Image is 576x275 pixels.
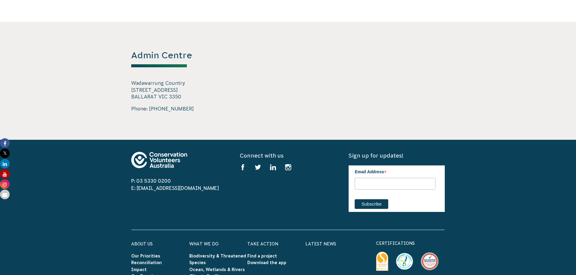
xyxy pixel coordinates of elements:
[131,178,171,184] a: P: 03 5330 0200
[247,254,277,258] a: Find a project
[131,152,187,168] img: logo-footer.svg
[131,254,160,258] a: Our Priorities
[131,260,162,265] a: Reconciliation
[131,106,194,111] a: Phone: [PHONE_NUMBER]
[131,267,147,272] a: Impact
[247,260,286,265] a: Download the app
[355,199,388,209] input: Subscribe
[131,49,227,68] h3: Admin Centre
[355,165,435,177] label: Email Address
[305,241,336,246] a: Latest News
[189,254,246,265] a: Biodiversity & Threatened Species
[131,241,153,246] a: About Us
[189,241,219,246] a: What We Do
[240,152,336,159] h5: Connect with us
[131,185,219,191] a: E: [EMAIL_ADDRESS][DOMAIN_NAME]
[189,267,245,272] a: Ocean, Wetlands & Rivers
[131,80,227,100] p: Wadawarrung Country [STREET_ADDRESS] BALLARAT VIC 3350
[247,241,278,246] a: Take Action
[376,240,445,247] p: certifications
[349,152,445,159] h5: Sign up for updates!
